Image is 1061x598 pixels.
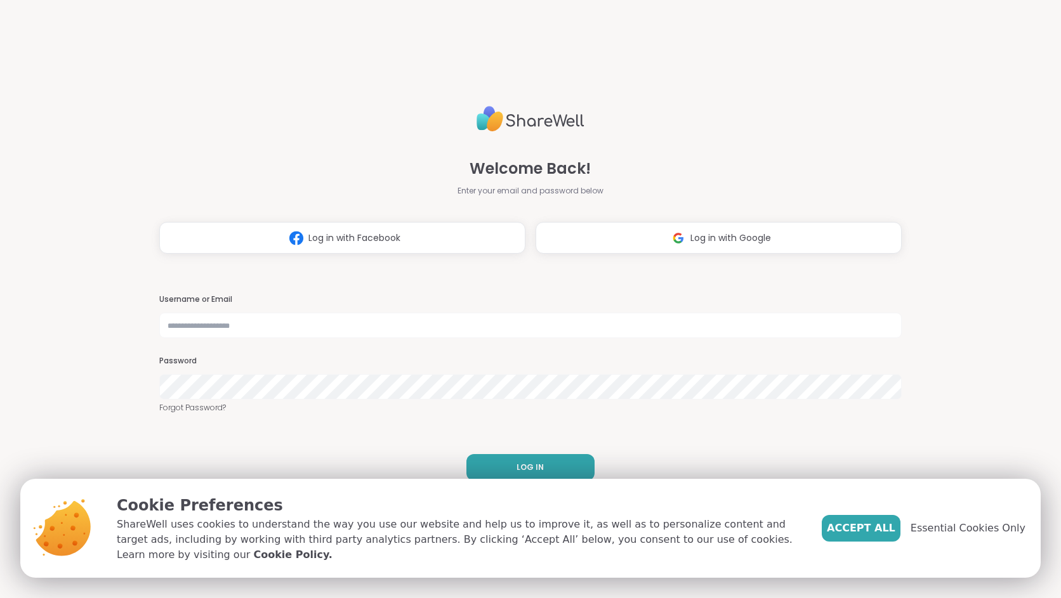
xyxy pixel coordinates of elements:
a: Forgot Password? [159,402,902,413]
h3: Username or Email [159,294,902,305]
span: Enter your email and password below [458,185,603,197]
p: Cookie Preferences [117,494,801,517]
p: ShareWell uses cookies to understand the way you use our website and help us to improve it, as we... [117,517,801,562]
button: LOG IN [466,454,595,481]
span: Welcome Back! [470,157,591,180]
a: Cookie Policy. [253,547,332,562]
span: LOG IN [517,462,544,473]
button: Log in with Google [536,222,902,254]
span: Log in with Google [690,231,771,245]
img: ShareWell Logo [477,101,584,137]
button: Log in with Facebook [159,222,525,254]
button: Accept All [822,515,900,542]
span: Essential Cookies Only [911,521,1025,536]
span: Log in with Facebook [308,231,400,245]
img: ShareWell Logomark [284,226,308,250]
span: Accept All [827,521,895,536]
h3: Password [159,356,902,367]
img: ShareWell Logomark [666,226,690,250]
